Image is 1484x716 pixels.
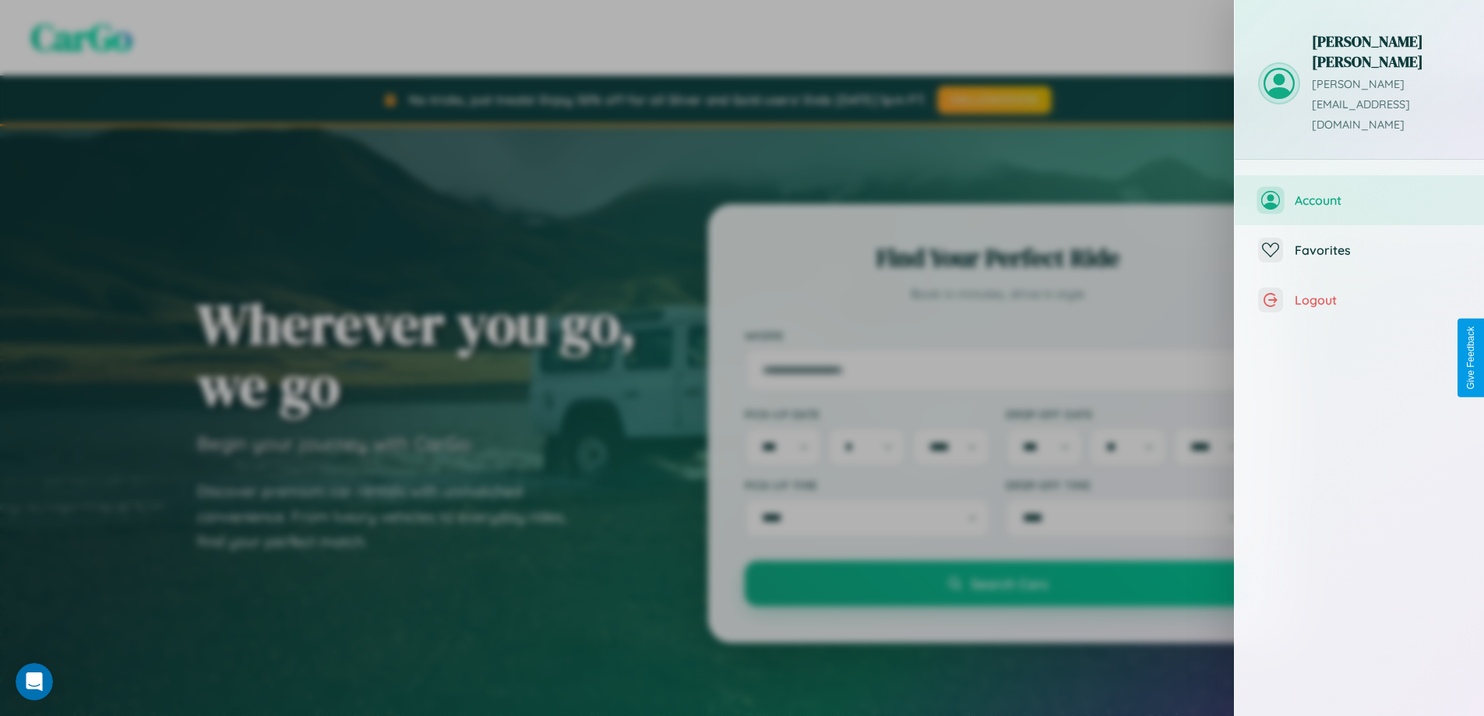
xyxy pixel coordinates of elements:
[1295,242,1461,258] span: Favorites
[1312,75,1461,136] p: [PERSON_NAME][EMAIL_ADDRESS][DOMAIN_NAME]
[1312,31,1461,72] h3: [PERSON_NAME] [PERSON_NAME]
[1465,326,1476,390] div: Give Feedback
[1295,192,1461,208] span: Account
[16,663,53,700] iframe: Intercom live chat
[1235,225,1484,275] button: Favorites
[1235,275,1484,325] button: Logout
[1295,292,1461,308] span: Logout
[1235,175,1484,225] button: Account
